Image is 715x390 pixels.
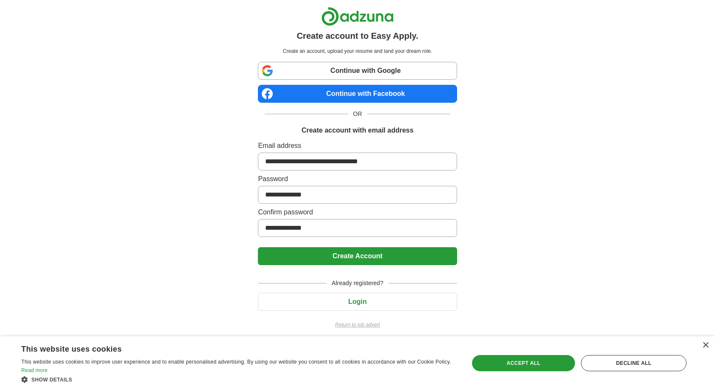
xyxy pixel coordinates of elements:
label: Password [258,174,457,184]
a: Login [258,298,457,305]
div: Accept all [472,355,575,371]
img: Adzuna logo [321,7,394,26]
p: Create an account, upload your resume and land your dream role. [260,47,455,55]
h1: Create account with email address [301,125,413,136]
button: Create Account [258,247,457,265]
h1: Create account to Easy Apply. [297,29,418,42]
label: Confirm password [258,207,457,217]
span: OR [348,110,367,118]
div: Show details [21,375,456,384]
span: Already registered? [326,279,388,288]
span: This website uses cookies to improve user experience and to enable personalised advertising. By u... [21,359,451,365]
label: Email address [258,141,457,151]
span: Show details [31,377,72,383]
div: Decline all [581,355,686,371]
div: This website uses cookies [21,341,435,354]
a: Read more, opens a new window [21,367,48,373]
a: Return to job advert [258,321,457,329]
button: Login [258,293,457,311]
div: Close [702,342,709,349]
a: Continue with Facebook [258,85,457,103]
a: Continue with Google [258,62,457,80]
